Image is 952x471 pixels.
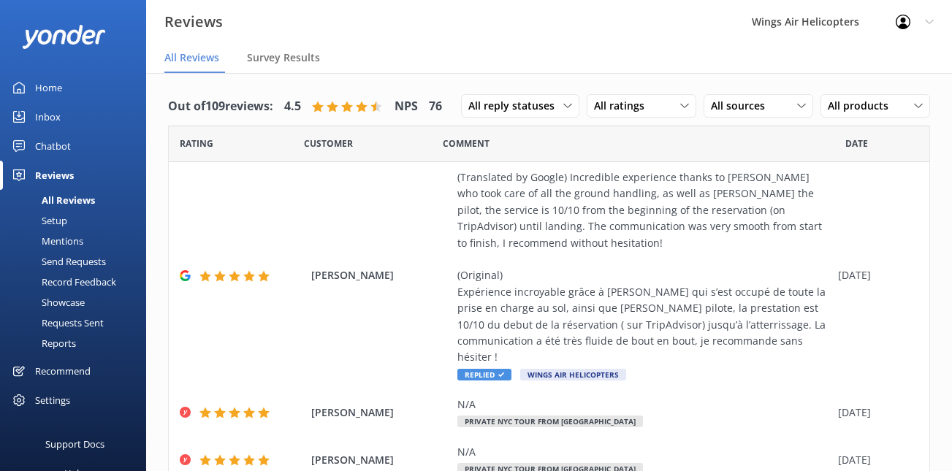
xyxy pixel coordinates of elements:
[35,386,70,415] div: Settings
[838,405,911,421] div: [DATE]
[9,231,146,251] a: Mentions
[35,131,71,161] div: Chatbot
[35,73,62,102] div: Home
[9,251,146,272] a: Send Requests
[838,267,911,283] div: [DATE]
[164,50,219,65] span: All Reviews
[164,10,223,34] h3: Reviews
[311,452,450,468] span: [PERSON_NAME]
[9,333,146,353] a: Reports
[429,97,442,116] h4: 76
[9,272,146,292] a: Record Feedback
[9,190,95,210] div: All Reviews
[711,98,774,114] span: All sources
[22,25,106,49] img: yonder-white-logo.png
[457,444,831,460] div: N/A
[180,137,213,150] span: Date
[468,98,563,114] span: All reply statuses
[35,356,91,386] div: Recommend
[9,272,116,292] div: Record Feedback
[45,429,104,459] div: Support Docs
[311,267,450,283] span: [PERSON_NAME]
[457,169,831,366] div: (Translated by Google) Incredible experience thanks to [PERSON_NAME] who took care of all the gro...
[9,292,146,313] a: Showcase
[9,251,106,272] div: Send Requests
[9,313,146,333] a: Requests Sent
[457,369,511,380] span: Replied
[9,210,146,231] a: Setup
[168,97,273,116] h4: Out of 109 reviews:
[594,98,653,114] span: All ratings
[443,137,490,150] span: Question
[9,292,85,313] div: Showcase
[311,405,450,421] span: [PERSON_NAME]
[284,97,301,116] h4: 4.5
[845,137,868,150] span: Date
[828,98,897,114] span: All products
[9,313,104,333] div: Requests Sent
[35,161,74,190] div: Reviews
[838,452,911,468] div: [DATE]
[304,137,353,150] span: Date
[247,50,320,65] span: Survey Results
[395,97,418,116] h4: NPS
[9,231,83,251] div: Mentions
[35,102,61,131] div: Inbox
[457,416,643,427] span: Private NYC Tour from [GEOGRAPHIC_DATA]
[457,397,831,413] div: N/A
[520,369,626,380] span: Wings Air Helicopters
[9,190,146,210] a: All Reviews
[9,210,67,231] div: Setup
[9,333,76,353] div: Reports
